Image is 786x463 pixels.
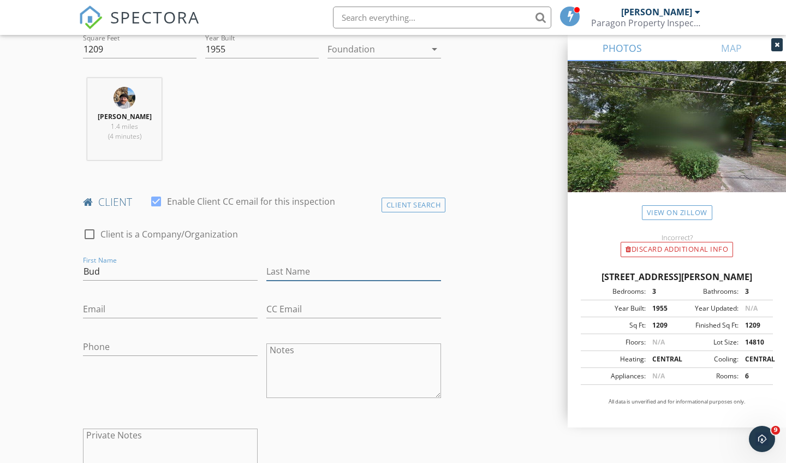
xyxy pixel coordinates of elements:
div: Finished Sq Ft: [677,320,739,330]
div: Appliances: [584,371,646,381]
div: Lot Size: [677,337,739,347]
span: 9 [771,426,780,435]
strong: [PERSON_NAME] [98,112,152,121]
div: 1209 [739,320,770,330]
div: 1955 [646,304,677,313]
iframe: Intercom live chat [749,426,775,452]
a: PHOTOS [568,35,677,61]
span: N/A [652,371,665,381]
div: [PERSON_NAME] [621,7,692,17]
div: Cooling: [677,354,739,364]
span: 1.4 miles [111,122,138,131]
div: 3 [739,287,770,296]
span: N/A [652,337,665,347]
div: Bedrooms: [584,287,646,296]
div: Discard Additional info [621,242,733,257]
p: All data is unverified and for informational purposes only. [581,398,773,406]
div: [STREET_ADDRESS][PERSON_NAME] [581,270,773,283]
a: View on Zillow [642,205,712,220]
input: Search everything... [333,7,551,28]
div: 1209 [646,320,677,330]
label: Enable Client CC email for this inspection [167,196,335,207]
label: Client is a Company/Organization [100,229,238,240]
span: SPECTORA [110,5,200,28]
i: arrow_drop_down [428,43,441,56]
h4: client [83,195,441,209]
a: SPECTORA [79,15,200,38]
div: Heating: [584,354,646,364]
a: MAP [677,35,786,61]
span: (4 minutes) [108,132,141,141]
div: Sq Ft: [584,320,646,330]
div: Floors: [584,337,646,347]
div: Year Updated: [677,304,739,313]
img: streetview [568,61,786,218]
div: Year Built: [584,304,646,313]
div: 3 [646,287,677,296]
img: The Best Home Inspection Software - Spectora [79,5,103,29]
div: Bathrooms: [677,287,739,296]
div: 14810 [739,337,770,347]
div: Incorrect? [568,233,786,242]
div: CENTRAL [739,354,770,364]
div: Paragon Property Inspections [591,17,700,28]
div: Client Search [382,198,446,212]
div: CENTRAL [646,354,677,364]
span: N/A [745,304,758,313]
div: 6 [739,371,770,381]
img: img_18872.jpg [114,87,135,109]
div: Rooms: [677,371,739,381]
